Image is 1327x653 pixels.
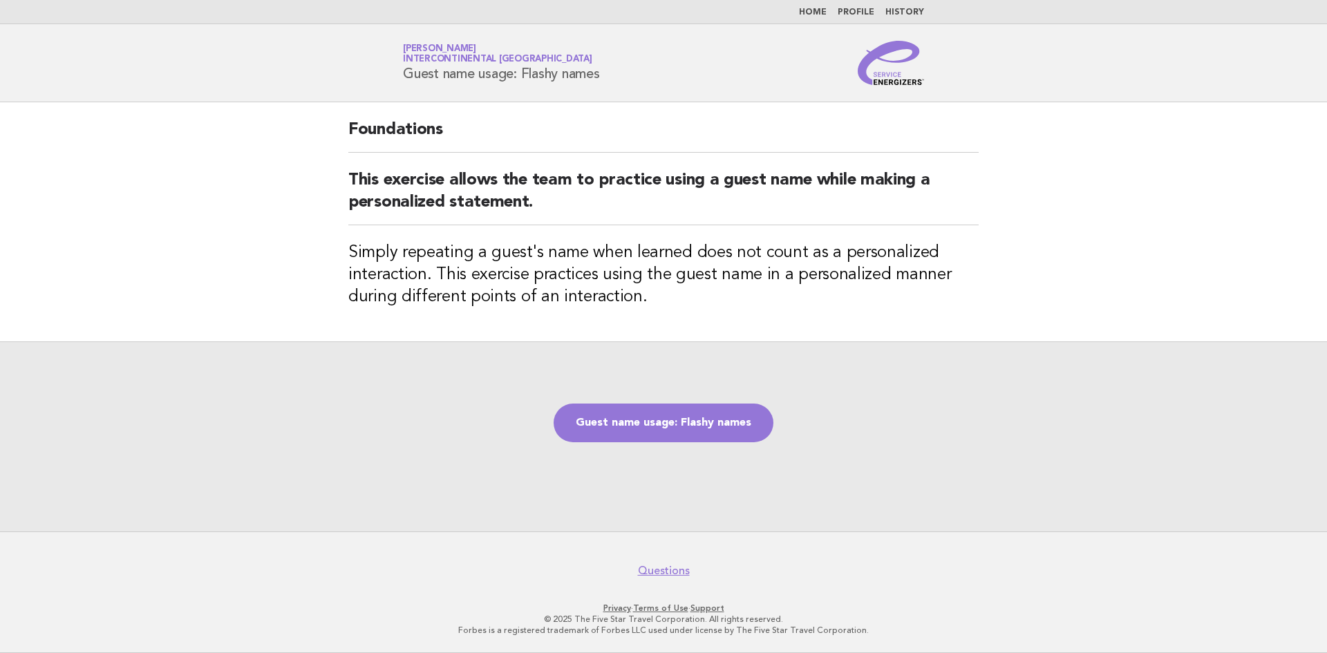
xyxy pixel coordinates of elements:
[403,55,592,64] span: InterContinental [GEOGRAPHIC_DATA]
[348,242,979,308] h3: Simply repeating a guest's name when learned does not count as a personalized interaction. This e...
[348,119,979,153] h2: Foundations
[690,603,724,613] a: Support
[838,8,874,17] a: Profile
[554,404,773,442] a: Guest name usage: Flashy names
[348,169,979,225] h2: This exercise allows the team to practice using a guest name while making a personalized statement.
[403,44,592,64] a: [PERSON_NAME]InterContinental [GEOGRAPHIC_DATA]
[799,8,827,17] a: Home
[403,45,600,81] h1: Guest name usage: Flashy names
[638,564,690,578] a: Questions
[241,614,1086,625] p: © 2025 The Five Star Travel Corporation. All rights reserved.
[241,625,1086,636] p: Forbes is a registered trademark of Forbes LLC used under license by The Five Star Travel Corpora...
[633,603,688,613] a: Terms of Use
[603,603,631,613] a: Privacy
[885,8,924,17] a: History
[241,603,1086,614] p: · ·
[858,41,924,85] img: Service Energizers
